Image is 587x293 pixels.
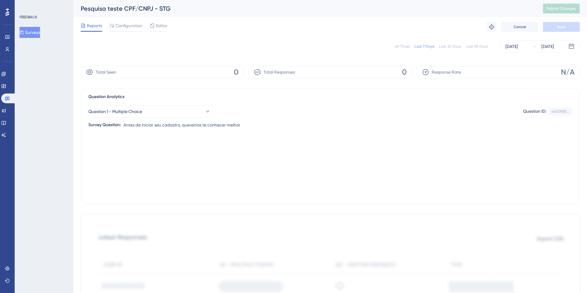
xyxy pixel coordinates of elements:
span: 0 [402,67,407,77]
button: Cancel [501,22,538,32]
span: Cancel [514,24,526,29]
span: Total Responses [264,68,295,76]
span: N/A [561,67,574,77]
span: Configuration [116,22,142,29]
span: Response Rate [432,68,461,76]
button: Publish Changes [543,4,580,13]
button: Save [543,22,580,32]
span: Question Analytics [88,93,124,101]
span: Publish Changes [547,6,576,11]
div: Last 90 Days [466,44,488,49]
span: Save [557,24,566,29]
button: Surveys [20,27,40,38]
div: [DATE] [541,43,554,50]
span: Total Seen [96,68,116,76]
div: a4529351... [552,109,569,114]
span: 0 [234,67,238,77]
span: Question 1 - Multiple Choice [88,108,142,115]
div: Last 30 Days [439,44,461,49]
div: All Times [395,44,410,49]
div: Question ID: [523,108,546,115]
div: Last 7 Days [415,44,434,49]
div: [DATE] [505,43,518,50]
div: FEEDBACK [20,15,37,20]
span: Antes de iniciar seu cadastro, queremos te conhecer melhor [124,121,240,129]
span: Reports [87,22,102,29]
button: Question 1 - Multiple Choice [88,105,211,118]
div: Survey Question: [88,121,121,129]
span: Editor [156,22,167,29]
div: Pesquisa teste CPF/CNPJ - STG [81,4,528,13]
